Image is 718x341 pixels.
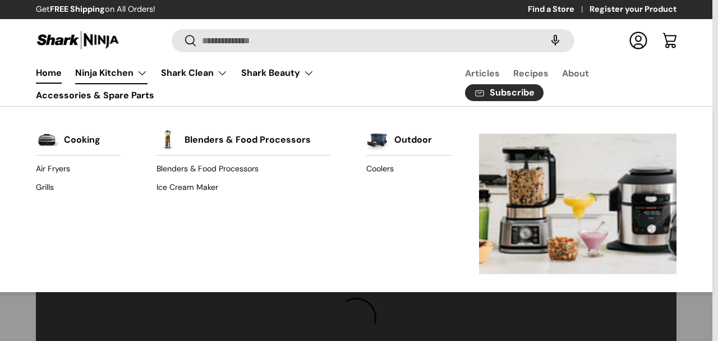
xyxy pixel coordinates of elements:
[490,88,535,97] span: Subscribe
[590,3,676,16] a: Register your Product
[36,3,155,16] p: Get on All Orders!
[36,84,154,106] a: Accessories & Spare Parts
[562,62,589,84] a: About
[154,62,234,84] summary: Shark Clean
[36,62,438,106] nav: Primary
[234,62,321,84] summary: Shark Beauty
[537,28,573,53] speech-search-button: Search by voice
[161,62,228,84] a: Shark Clean
[465,84,544,102] a: Subscribe
[68,62,154,84] summary: Ninja Kitchen
[438,62,676,106] nav: Secondary
[528,3,590,16] a: Find a Store
[75,62,148,84] a: Ninja Kitchen
[241,62,314,84] a: Shark Beauty
[36,29,120,51] img: Shark Ninja Philippines
[513,62,549,84] a: Recipes
[36,62,62,84] a: Home
[50,4,105,14] strong: FREE Shipping
[465,62,500,84] a: Articles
